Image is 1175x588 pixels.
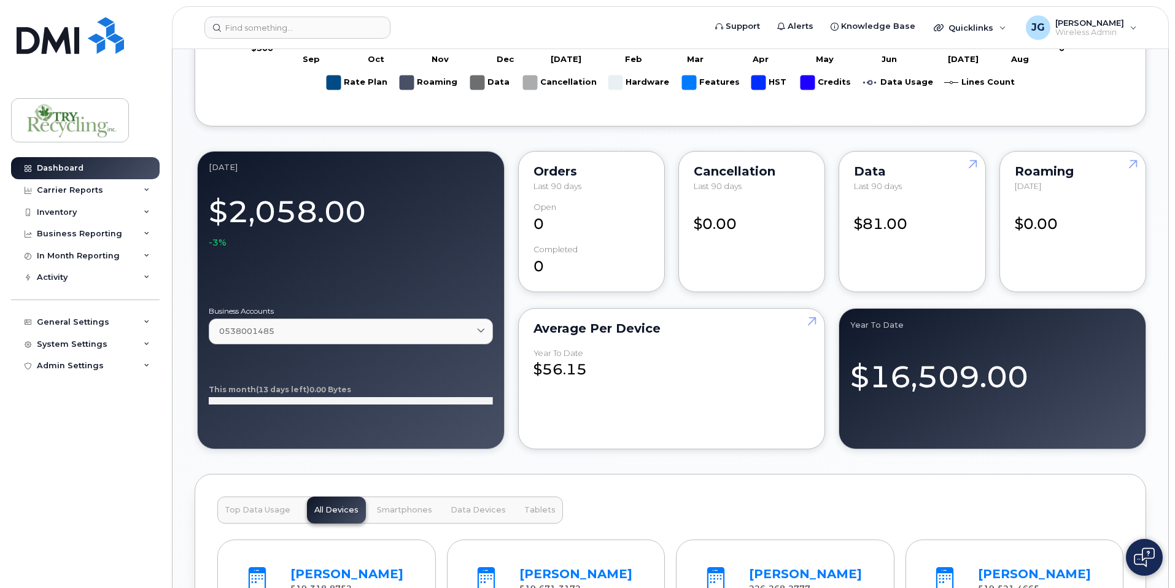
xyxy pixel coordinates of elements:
[752,54,769,64] tspan: Apr
[290,567,403,581] a: [PERSON_NAME]
[854,203,970,234] div: $81.00
[948,23,993,33] span: Quicklinks
[309,385,351,394] tspan: 0.00 Bytes
[533,349,810,381] div: $56.15
[247,43,273,53] tspan: -$500
[751,71,788,95] g: HST
[551,54,581,64] tspan: [DATE]
[533,349,583,358] div: Year to Date
[303,54,320,64] tspan: Sep
[533,166,650,176] div: Orders
[209,385,256,394] tspan: This month
[400,71,458,95] g: Roaming
[801,71,851,95] g: Credits
[1015,181,1041,191] span: [DATE]
[854,181,902,191] span: Last 90 days
[816,54,834,64] tspan: May
[707,14,769,39] a: Support
[625,54,642,64] tspan: Feb
[225,505,290,515] span: Top Data Usage
[533,245,650,277] div: 0
[1017,15,1146,40] div: Jorg Gelz
[533,181,581,191] span: Last 90 days
[209,187,493,249] div: $2,058.00
[209,319,493,344] a: 0538001485
[863,71,933,95] g: Data Usage
[533,203,650,234] div: 0
[1134,547,1155,567] img: Open chat
[217,497,298,524] button: Top Data Usage
[377,505,432,515] span: Smartphones
[204,17,390,39] input: Find something...
[850,320,1134,330] div: Year to Date
[209,236,227,249] span: -3%
[519,567,632,581] a: [PERSON_NAME]
[517,497,563,524] button: Tablets
[944,71,1015,95] g: Lines Count
[368,54,384,64] tspan: Oct
[1015,203,1131,234] div: $0.00
[841,20,915,33] span: Knowledge Base
[978,567,1091,581] a: [PERSON_NAME]
[850,345,1134,398] div: $16,509.00
[533,323,810,333] div: Average per Device
[726,20,760,33] span: Support
[370,497,440,524] button: Smartphones
[524,505,556,515] span: Tablets
[443,497,513,524] button: Data Devices
[209,163,493,172] div: August 2025
[1055,28,1124,37] span: Wireless Admin
[451,505,506,515] span: Data Devices
[1031,20,1045,35] span: JG
[209,308,493,315] label: Business Accounts
[608,71,670,95] g: Hardware
[256,385,309,394] tspan: (13 days left)
[432,54,449,64] tspan: Nov
[822,14,924,39] a: Knowledge Base
[749,567,862,581] a: [PERSON_NAME]
[327,71,1015,95] g: Legend
[247,43,273,53] g: $0
[682,71,740,95] g: Features
[523,71,597,95] g: Cancellation
[470,71,511,95] g: Data
[1010,54,1029,64] tspan: Aug
[533,245,578,254] div: completed
[788,20,813,33] span: Alerts
[327,71,387,95] g: Rate Plan
[533,203,556,212] div: Open
[687,54,704,64] tspan: Mar
[948,54,979,64] tspan: [DATE]
[769,14,822,39] a: Alerts
[854,166,970,176] div: Data
[1055,18,1124,28] span: [PERSON_NAME]
[219,325,274,337] span: 0538001485
[1059,43,1064,53] tspan: 0
[1015,166,1131,176] div: Roaming
[694,203,810,234] div: $0.00
[694,166,810,176] div: Cancellation
[925,15,1015,40] div: Quicklinks
[882,54,897,64] tspan: Jun
[497,54,514,64] tspan: Dec
[694,181,742,191] span: Last 90 days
